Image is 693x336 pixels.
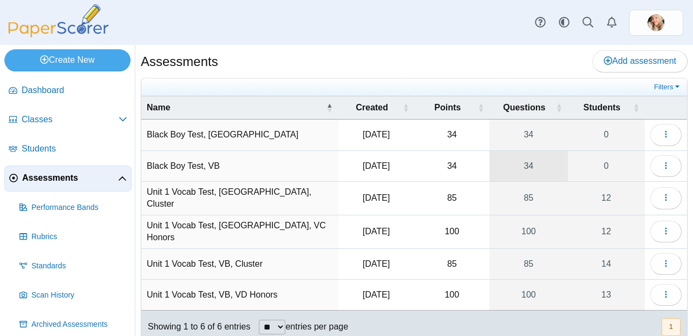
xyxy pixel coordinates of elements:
[414,151,489,182] td: 34
[420,102,475,114] span: Points
[141,280,338,311] td: Unit 1 Vocab Test, VB, VD Honors
[285,322,348,331] label: entries per page
[363,130,390,139] time: Sep 11, 2025 at 8:54 AM
[31,232,127,242] span: Rubrics
[478,102,484,113] span: Points : Activate to sort
[489,120,567,150] a: 34
[573,102,631,114] span: Students
[141,52,218,71] h1: Assessments
[568,120,645,150] a: 0
[633,102,639,113] span: Students : Activate to sort
[22,143,127,155] span: Students
[363,259,390,268] time: Sep 9, 2025 at 2:22 PM
[592,50,688,72] a: Add assessment
[15,224,132,250] a: Rubrics
[648,14,665,31] span: Rachelle Friberg
[141,249,338,280] td: Unit 1 Vocab Test, VB, Cluster
[489,182,567,215] a: 85
[141,215,338,249] td: Unit 1 Vocab Test, [GEOGRAPHIC_DATA], VC Honors
[495,102,553,114] span: Questions
[363,290,390,299] time: Sep 9, 2025 at 12:29 PM
[568,280,645,310] a: 13
[141,120,338,150] td: Black Boy Test, [GEOGRAPHIC_DATA]
[4,107,132,133] a: Classes
[489,249,567,279] a: 85
[31,202,127,213] span: Performance Bands
[147,102,324,114] span: Name
[15,282,132,308] a: Scan History
[141,182,338,215] td: Unit 1 Vocab Test, [GEOGRAPHIC_DATA], Cluster
[648,14,665,31] img: ps.HV3yfmwQcamTYksb
[4,166,132,192] a: Assessments
[489,151,567,181] a: 34
[22,114,119,126] span: Classes
[568,182,645,215] a: 12
[414,249,489,280] td: 85
[4,4,113,37] img: PaperScorer
[31,319,127,330] span: Archived Assessments
[4,136,132,162] a: Students
[662,318,681,336] button: 1
[4,49,130,71] a: Create New
[489,280,567,310] a: 100
[363,161,390,170] time: Sep 11, 2025 at 8:57 AM
[568,249,645,279] a: 14
[556,102,563,113] span: Questions : Activate to sort
[651,82,684,93] a: Filters
[31,290,127,301] span: Scan History
[402,102,409,113] span: Created : Activate to sort
[22,84,127,96] span: Dashboard
[568,151,645,181] a: 0
[141,151,338,182] td: Black Boy Test, VB
[414,215,489,249] td: 100
[363,227,390,236] time: Aug 28, 2025 at 2:14 PM
[326,102,333,113] span: Name : Activate to invert sorting
[414,280,489,311] td: 100
[31,261,127,272] span: Standards
[414,182,489,215] td: 85
[604,56,676,65] span: Add assessment
[363,193,390,202] time: Sep 9, 2025 at 2:07 PM
[629,10,683,36] a: ps.HV3yfmwQcamTYksb
[4,30,113,39] a: PaperScorer
[344,102,401,114] span: Created
[489,215,567,248] a: 100
[15,195,132,221] a: Performance Bands
[15,253,132,279] a: Standards
[600,11,624,35] a: Alerts
[414,120,489,150] td: 34
[22,172,118,184] span: Assessments
[4,78,132,104] a: Dashboard
[568,215,645,248] a: 12
[661,318,681,336] nav: pagination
